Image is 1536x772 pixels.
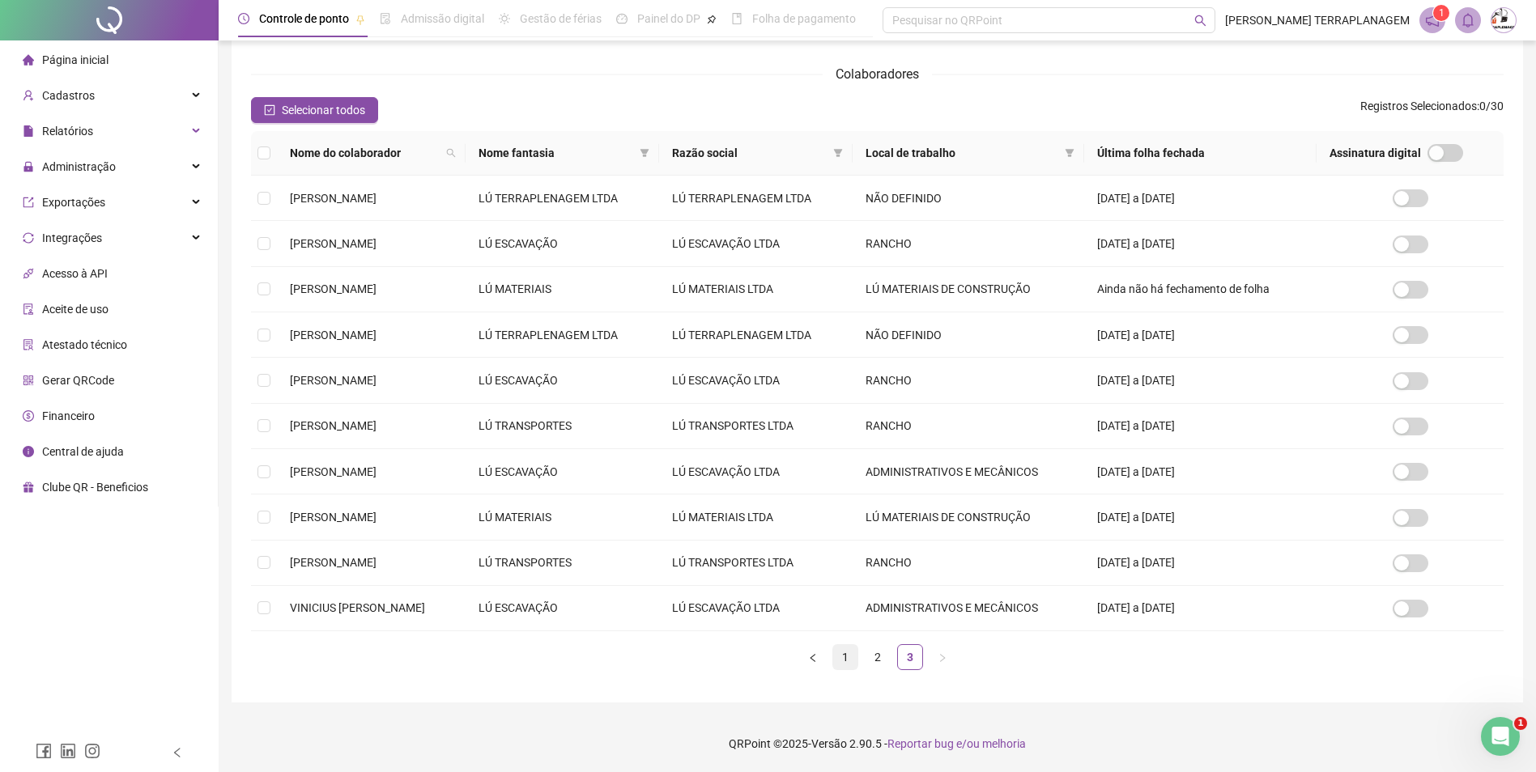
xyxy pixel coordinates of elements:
[1065,148,1074,158] span: filter
[23,339,34,350] span: solution
[1084,312,1317,358] td: [DATE] a [DATE]
[800,644,826,670] button: left
[23,303,34,315] span: audit
[833,645,857,669] a: 1
[616,13,628,24] span: dashboard
[1425,13,1440,28] span: notification
[1084,221,1317,266] td: [DATE] a [DATE]
[23,125,34,137] span: file
[290,556,377,569] span: [PERSON_NAME]
[290,329,377,341] span: [PERSON_NAME]
[23,446,34,457] span: info-circle
[466,358,659,403] td: LÚ ESCAVAÇÃO
[42,481,148,494] span: Clube QR - Beneficios
[238,13,249,24] span: clock-circle
[659,221,853,266] td: LÚ ESCAVAÇÃO LTDA
[23,197,34,208] span: export
[290,601,425,614] span: VINICIUS [PERSON_NAME]
[659,404,853,449] td: LÚ TRANSPORTES LTDA
[42,196,105,209] span: Exportações
[672,144,827,162] span: Razão social
[264,104,275,116] span: check-square
[833,148,843,158] span: filter
[853,586,1085,631] td: ADMINISTRATIVOS E MECÂNICOS
[659,541,853,586] td: LÚ TRANSPORTES LTDA
[659,586,853,631] td: LÚ ESCAVAÇÃO LTDA
[466,404,659,449] td: LÚ TRANSPORTES
[637,12,700,25] span: Painel do DP
[443,141,459,165] span: search
[42,125,93,138] span: Relatórios
[479,144,633,162] span: Nome fantasia
[42,53,108,66] span: Página inicial
[290,465,377,478] span: [PERSON_NAME]
[1194,15,1206,27] span: search
[853,494,1085,540] td: LÚ MATERIAIS DE CONSTRUÇÃO
[42,231,102,244] span: Integrações
[640,148,649,158] span: filter
[832,644,858,670] li: 1
[811,737,847,750] span: Versão
[290,237,377,250] span: [PERSON_NAME]
[659,449,853,494] td: LÚ ESCAVAÇÃO LTDA
[355,15,365,24] span: pushpin
[930,644,955,670] button: right
[866,645,890,669] a: 2
[865,644,891,670] li: 2
[290,192,377,205] span: [PERSON_NAME]
[853,358,1085,403] td: RANCHO
[23,481,34,493] span: gift
[172,747,183,758] span: left
[1084,358,1317,403] td: [DATE] a [DATE]
[1360,97,1504,123] span: : 0 / 30
[1084,131,1317,176] th: Última folha fechada
[853,312,1085,358] td: NÃO DEFINIDO
[853,541,1085,586] td: RANCHO
[1330,144,1421,162] span: Assinatura digital
[800,644,826,670] li: Página anterior
[1481,717,1520,756] iframe: Intercom live chat
[1360,100,1477,112] span: Registros Selecionados
[887,737,1026,750] span: Reportar bug e/ou melhoria
[466,176,659,221] td: LÚ TERRAPLENAGEM LTDA
[853,267,1085,312] td: LÚ MATERIAIS DE CONSTRUÇÃO
[808,653,818,663] span: left
[853,221,1085,266] td: RANCHO
[446,148,456,158] span: search
[23,268,34,279] span: api
[830,141,846,165] span: filter
[282,101,365,119] span: Selecionar todos
[1084,176,1317,221] td: [DATE] a [DATE]
[23,161,34,172] span: lock
[499,13,510,24] span: sun
[1084,541,1317,586] td: [DATE] a [DATE]
[752,12,856,25] span: Folha de pagamento
[466,449,659,494] td: LÚ ESCAVAÇÃO
[659,494,853,540] td: LÚ MATERIAIS LTDA
[466,312,659,358] td: LÚ TERRAPLENAGEM LTDA
[731,13,742,24] span: book
[466,586,659,631] td: LÚ ESCAVAÇÃO
[853,176,1085,221] td: NÃO DEFINIDO
[60,743,76,759] span: linkedin
[466,267,659,312] td: LÚ MATERIAIS
[23,375,34,386] span: qrcode
[853,449,1085,494] td: ADMINISTRATIVOS E MECÂNICOS
[42,445,124,458] span: Central de ajuda
[380,13,391,24] span: file-done
[36,743,52,759] span: facebook
[1225,11,1410,29] span: [PERSON_NAME] TERRAPLANAGEM
[290,282,377,295] span: [PERSON_NAME]
[466,221,659,266] td: LÚ ESCAVAÇÃO
[836,66,919,82] span: Colaboradores
[1097,282,1270,295] span: Ainda não há fechamento de folha
[520,12,602,25] span: Gestão de férias
[251,97,378,123] button: Selecionar todos
[259,12,349,25] span: Controle de ponto
[1461,13,1475,28] span: bell
[290,144,440,162] span: Nome do colaborador
[23,232,34,244] span: sync
[636,141,653,165] span: filter
[659,312,853,358] td: LÚ TERRAPLENAGEM LTDA
[1491,8,1516,32] img: 52531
